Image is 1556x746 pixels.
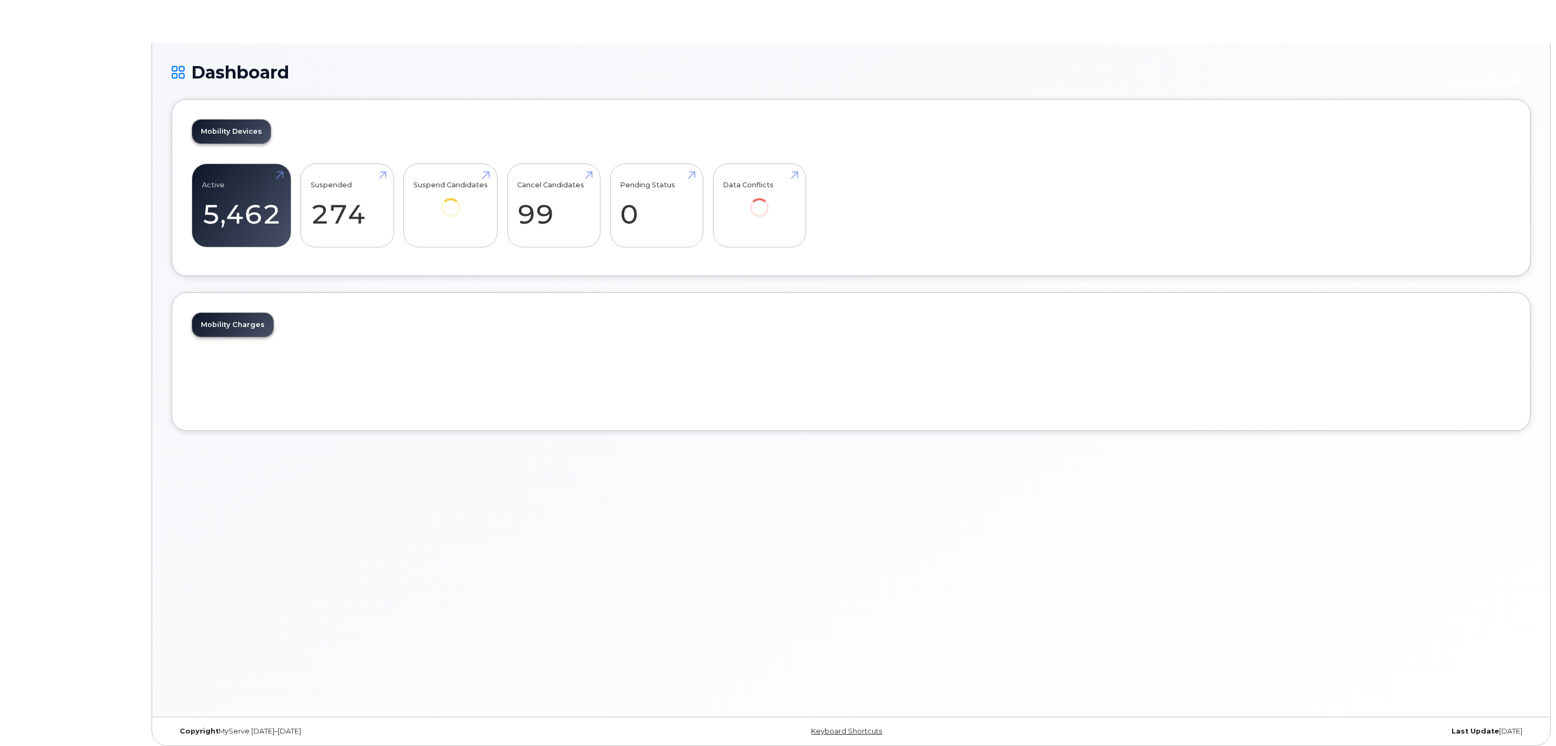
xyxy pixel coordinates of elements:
strong: Copyright [180,727,219,735]
a: Cancel Candidates 99 [517,170,590,241]
div: [DATE] [1077,727,1531,736]
strong: Last Update [1452,727,1499,735]
a: Active 5,462 [202,170,281,241]
a: Keyboard Shortcuts [811,727,882,735]
a: Mobility Charges [192,313,273,337]
a: Mobility Devices [192,120,271,143]
h1: Dashboard [172,63,1428,82]
div: MyServe [DATE]–[DATE] [172,727,625,736]
a: Pending Status 0 [620,170,693,241]
a: Suspended 274 [311,170,384,241]
a: Suspend Candidates [414,170,488,232]
a: Data Conflicts [723,170,796,232]
button: Customer Card [1433,71,1531,90]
